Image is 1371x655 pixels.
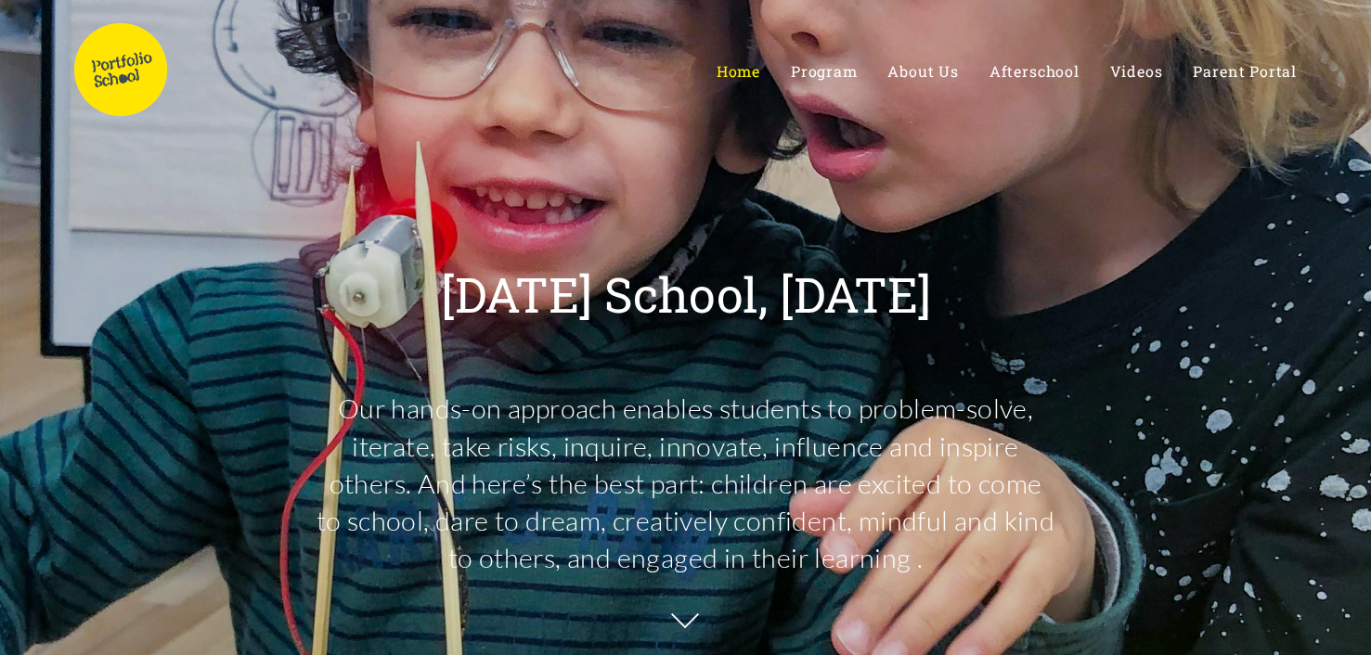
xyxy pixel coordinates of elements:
span: Program [791,61,858,81]
p: [DATE] School, [DATE] [441,270,931,318]
img: Portfolio School [74,23,167,116]
a: Home [717,62,760,80]
span: Home [717,61,760,81]
a: Parent Portal [1193,62,1297,80]
a: Afterschool [989,62,1080,80]
span: About Us [887,61,958,81]
p: Our hands-on approach enables students to problem-solve, iterate, take risks, inquire, innovate, ... [315,390,1057,577]
a: Videos [1110,62,1163,80]
span: Parent Portal [1193,61,1297,81]
span: Videos [1110,61,1163,81]
span: Afterschool [989,61,1080,81]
